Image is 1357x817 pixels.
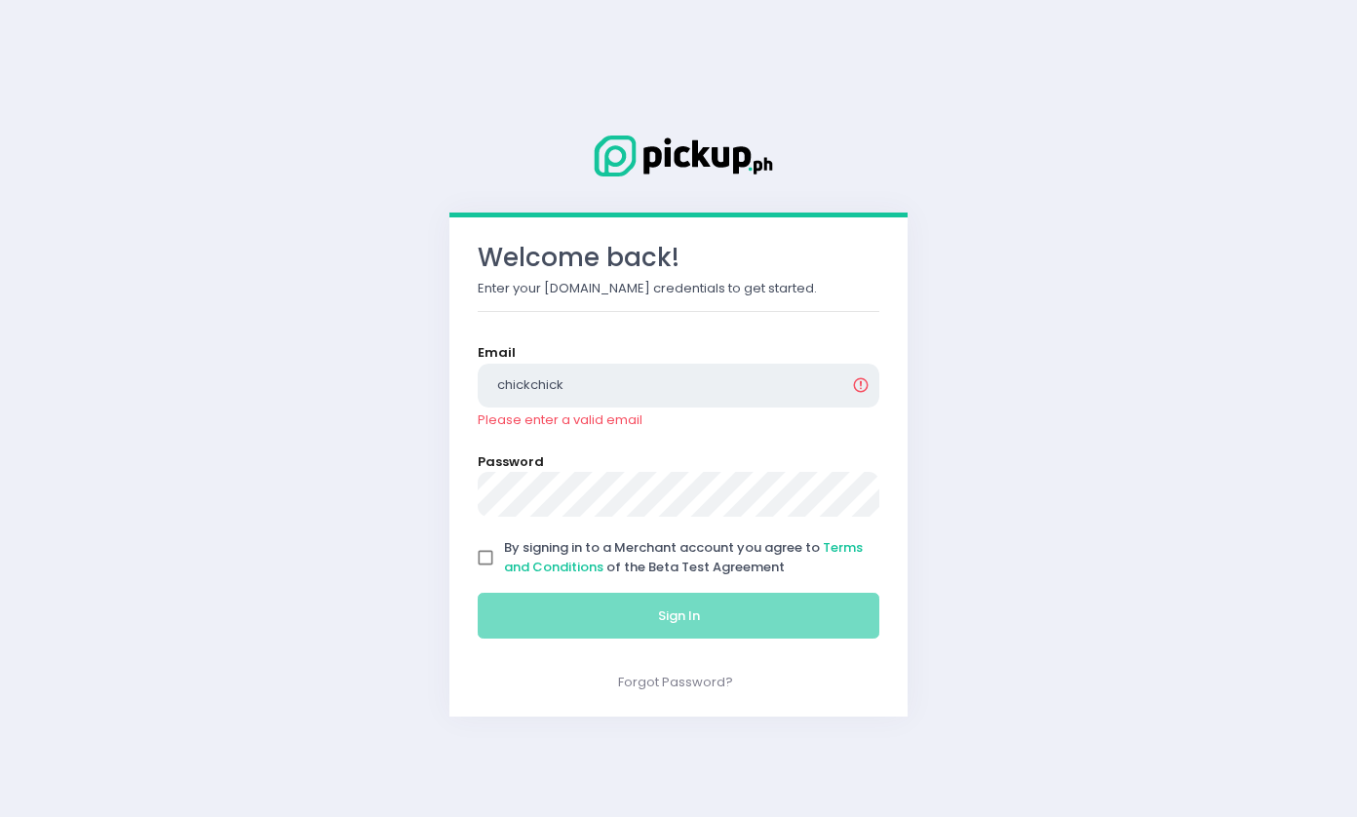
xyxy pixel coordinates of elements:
h3: Welcome back! [478,243,879,273]
img: Logo [581,132,776,180]
a: Terms and Conditions [504,538,863,576]
label: Email [478,343,516,363]
p: Enter your [DOMAIN_NAME] credentials to get started. [478,279,879,298]
input: Email [478,364,879,408]
span: Sign In [658,606,700,625]
span: By signing in to a Merchant account you agree to of the Beta Test Agreement [504,538,863,576]
div: Please enter a valid email [478,410,879,430]
a: Forgot Password? [618,673,733,691]
button: Sign In [478,593,879,640]
label: Password [478,452,544,472]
